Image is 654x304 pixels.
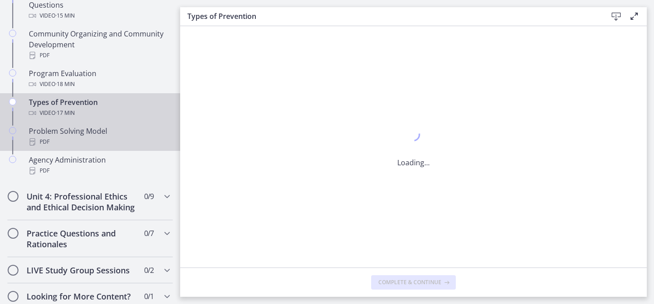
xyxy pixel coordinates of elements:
[29,28,169,61] div: Community Organizing and Community Development
[27,265,136,276] h2: LIVE Study Group Sessions
[29,108,169,118] div: Video
[29,154,169,176] div: Agency Administration
[29,97,169,118] div: Types of Prevention
[29,10,169,21] div: Video
[187,11,593,22] h3: Types of Prevention
[144,291,154,302] span: 0 / 1
[29,165,169,176] div: PDF
[55,10,75,21] span: · 15 min
[29,136,169,147] div: PDF
[29,126,169,147] div: Problem Solving Model
[397,126,430,146] div: 1
[27,228,136,250] h2: Practice Questions and Rationales
[144,191,154,202] span: 0 / 9
[55,108,75,118] span: · 17 min
[29,50,169,61] div: PDF
[144,265,154,276] span: 0 / 2
[29,79,169,90] div: Video
[27,191,136,213] h2: Unit 4: Professional Ethics and Ethical Decision Making
[371,275,456,290] button: Complete & continue
[144,228,154,239] span: 0 / 7
[397,157,430,168] p: Loading...
[378,279,441,286] span: Complete & continue
[29,68,169,90] div: Program Evaluation
[55,79,75,90] span: · 18 min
